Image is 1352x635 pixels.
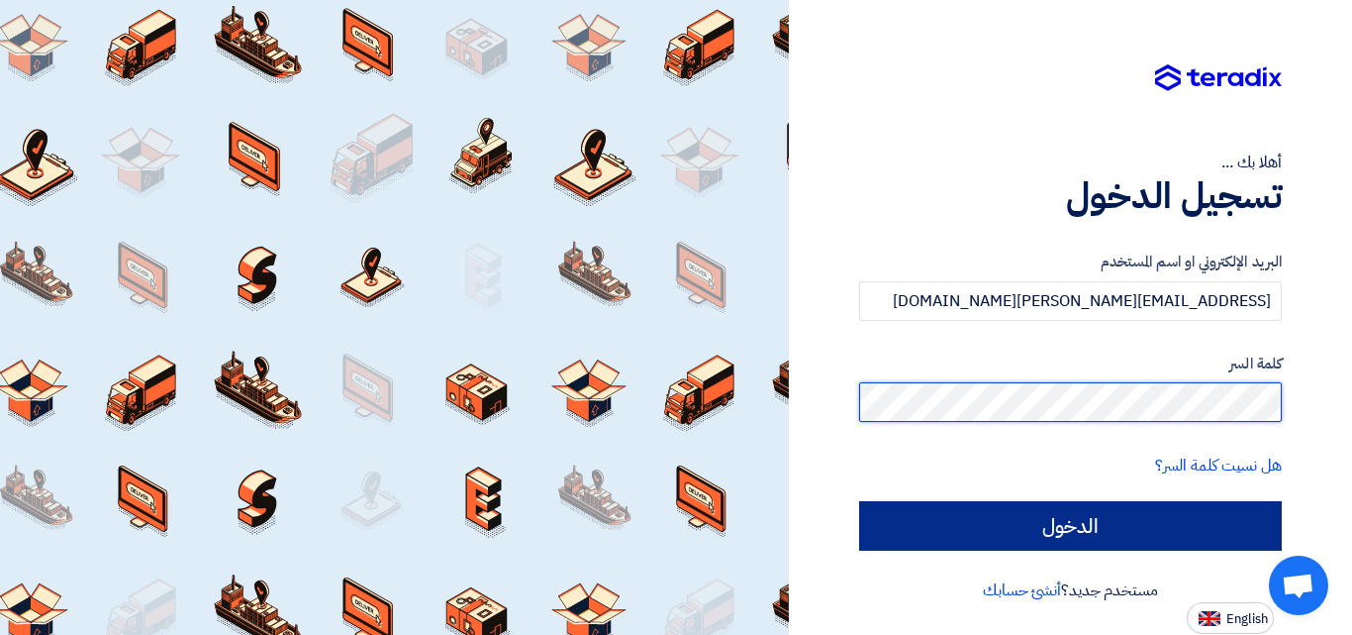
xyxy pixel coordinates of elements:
a: أنشئ حسابك [983,579,1061,602]
label: كلمة السر [859,353,1282,375]
input: أدخل بريد العمل الإلكتروني او اسم المستخدم الخاص بك ... [859,281,1282,321]
input: الدخول [859,501,1282,551]
img: en-US.png [1199,611,1220,626]
span: English [1226,612,1268,626]
div: أهلا بك ... [859,151,1282,174]
h1: تسجيل الدخول [859,174,1282,218]
div: Open chat [1269,556,1328,615]
button: English [1187,602,1274,634]
label: البريد الإلكتروني او اسم المستخدم [859,251,1282,273]
a: هل نسيت كلمة السر؟ [1155,454,1282,477]
img: Teradix logo [1155,64,1282,92]
div: مستخدم جديد؟ [859,579,1282,602]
